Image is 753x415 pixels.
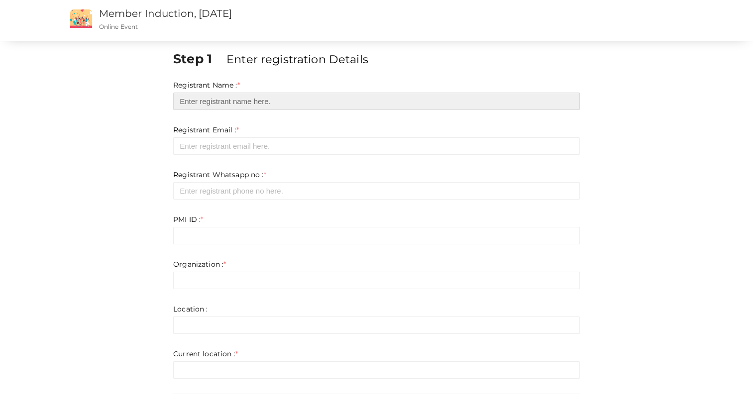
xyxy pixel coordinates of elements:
label: Location : [173,304,208,314]
label: Registrant Whatsapp no : [173,170,266,180]
input: Enter registrant email here. [173,137,580,155]
label: Registrant Email : [173,125,239,135]
img: event2.png [70,9,92,28]
input: Enter registrant name here. [173,93,580,110]
label: Registrant Name : [173,80,240,90]
input: Enter registrant phone no here. [173,182,580,200]
label: Organization : [173,259,226,269]
label: Current location : [173,349,238,359]
p: Online Event [99,22,476,31]
a: Member Induction, [DATE] [99,7,232,19]
label: Step 1 [173,50,224,68]
label: Enter registration Details [226,51,368,67]
label: PMI ID : [173,214,203,224]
